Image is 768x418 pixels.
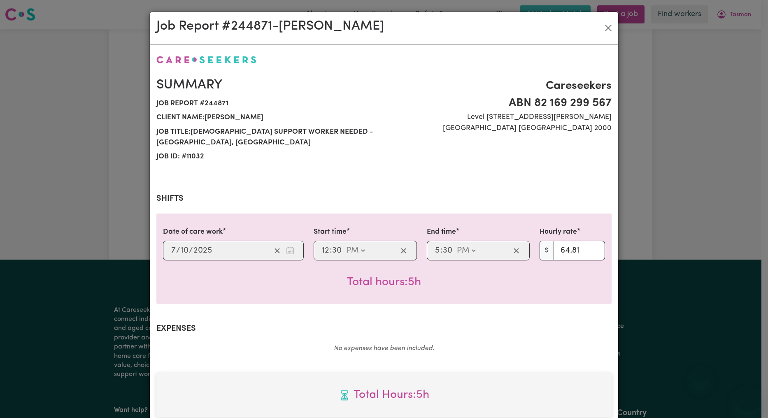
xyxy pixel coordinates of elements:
em: No expenses have been included. [334,345,434,352]
button: Close [602,21,615,35]
span: [GEOGRAPHIC_DATA] [GEOGRAPHIC_DATA] 2000 [389,123,612,134]
span: / [176,246,180,255]
input: -- [180,244,189,257]
span: / [189,246,193,255]
h2: Job Report # 244871 - [PERSON_NAME] [156,19,384,34]
input: -- [321,244,330,257]
span: : [440,246,442,255]
input: -- [435,244,440,257]
input: -- [171,244,176,257]
span: Job title: [DEMOGRAPHIC_DATA] Support Worker Needed - [GEOGRAPHIC_DATA], [GEOGRAPHIC_DATA] [156,125,379,150]
input: -- [442,244,453,257]
iframe: Button to launch messaging window [735,385,761,411]
h2: Summary [156,77,379,93]
span: Job report # 244871 [156,97,379,111]
input: -- [332,244,342,257]
button: Enter the date of care work [284,244,297,257]
span: Client name: [PERSON_NAME] [156,111,379,125]
span: Careseekers [389,77,612,95]
iframe: Close message [692,365,709,382]
span: Total hours worked: 5 hours [163,386,605,404]
span: Level [STREET_ADDRESS][PERSON_NAME] [389,112,612,123]
h2: Expenses [156,324,612,334]
span: : [330,246,332,255]
span: $ [540,241,554,260]
label: Hourly rate [540,227,577,237]
label: Start time [314,227,347,237]
img: Careseekers logo [156,56,256,63]
span: Total hours worked: 5 hours [347,276,421,288]
span: ABN 82 169 299 567 [389,95,612,112]
input: ---- [193,244,212,257]
span: Job ID: # 11032 [156,150,379,164]
label: End time [427,227,456,237]
h2: Shifts [156,194,612,204]
label: Date of care work [163,227,223,237]
button: Clear date [271,244,284,257]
